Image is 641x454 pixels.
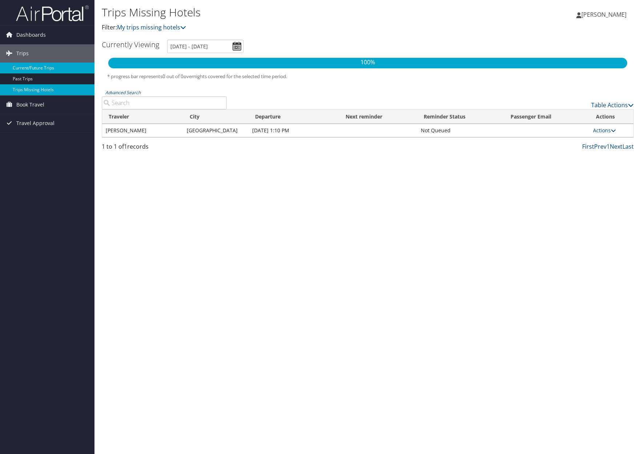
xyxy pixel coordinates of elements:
p: 100% [108,58,627,67]
h5: * progress bar represents overnights covered for the selected time period. [107,73,628,80]
a: Advanced Search [105,89,141,96]
div: 1 to 1 of records [102,142,227,154]
th: City: activate to sort column ascending [183,110,249,124]
span: 0 out of 0 [162,73,184,80]
th: Departure: activate to sort column descending [249,110,339,124]
h1: Trips Missing Hotels [102,5,456,20]
a: Actions [593,127,616,134]
span: Book Travel [16,96,44,114]
img: airportal-logo.png [16,5,89,22]
td: [DATE] 1:10 PM [249,124,339,137]
th: Reminder Status [417,110,504,124]
a: [PERSON_NAME] [576,4,634,25]
th: Traveler: activate to sort column ascending [102,110,183,124]
input: [DATE] - [DATE] [167,40,243,53]
a: Next [610,142,622,150]
p: Filter: [102,23,456,32]
span: Dashboards [16,26,46,44]
th: Next reminder [339,110,417,124]
span: [PERSON_NAME] [581,11,626,19]
a: My trips missing hotels [117,23,186,31]
th: Passenger Email: activate to sort column ascending [504,110,589,124]
a: 1 [606,142,610,150]
a: Last [622,142,634,150]
td: [GEOGRAPHIC_DATA] [183,124,249,137]
span: Travel Approval [16,114,55,132]
a: Table Actions [591,101,634,109]
td: [PERSON_NAME] [102,124,183,137]
th: Actions [589,110,633,124]
td: Not Queued [417,124,504,137]
a: First [582,142,594,150]
h3: Currently Viewing [102,40,159,49]
span: Trips [16,44,29,63]
input: Advanced Search [102,96,227,109]
a: Prev [594,142,606,150]
span: 1 [124,142,127,150]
